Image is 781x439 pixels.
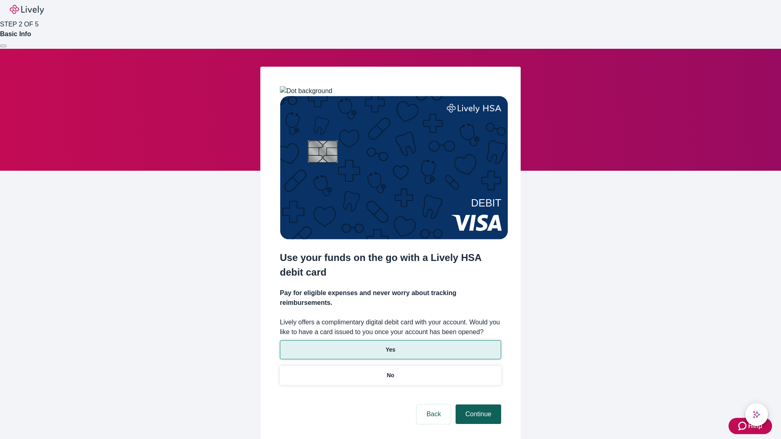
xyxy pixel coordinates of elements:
p: No [387,371,395,380]
button: Back [417,404,451,424]
button: No [280,366,501,385]
span: Help [748,421,762,431]
svg: Zendesk support icon [738,421,748,431]
button: Yes [280,340,501,359]
p: Yes [386,346,395,354]
svg: Lively AI Assistant [753,411,761,419]
img: Debit card [280,96,508,239]
img: Dot background [280,86,332,96]
img: Lively [10,5,44,15]
button: chat [745,403,768,426]
h2: Use your funds on the go with a Lively HSA debit card [280,250,501,280]
button: Continue [456,404,501,424]
label: Lively offers a complimentary digital debit card with your account. Would you like to have a card... [280,317,501,337]
h4: Pay for eligible expenses and never worry about tracking reimbursements. [280,288,501,308]
button: Zendesk support iconHelp [729,418,772,434]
